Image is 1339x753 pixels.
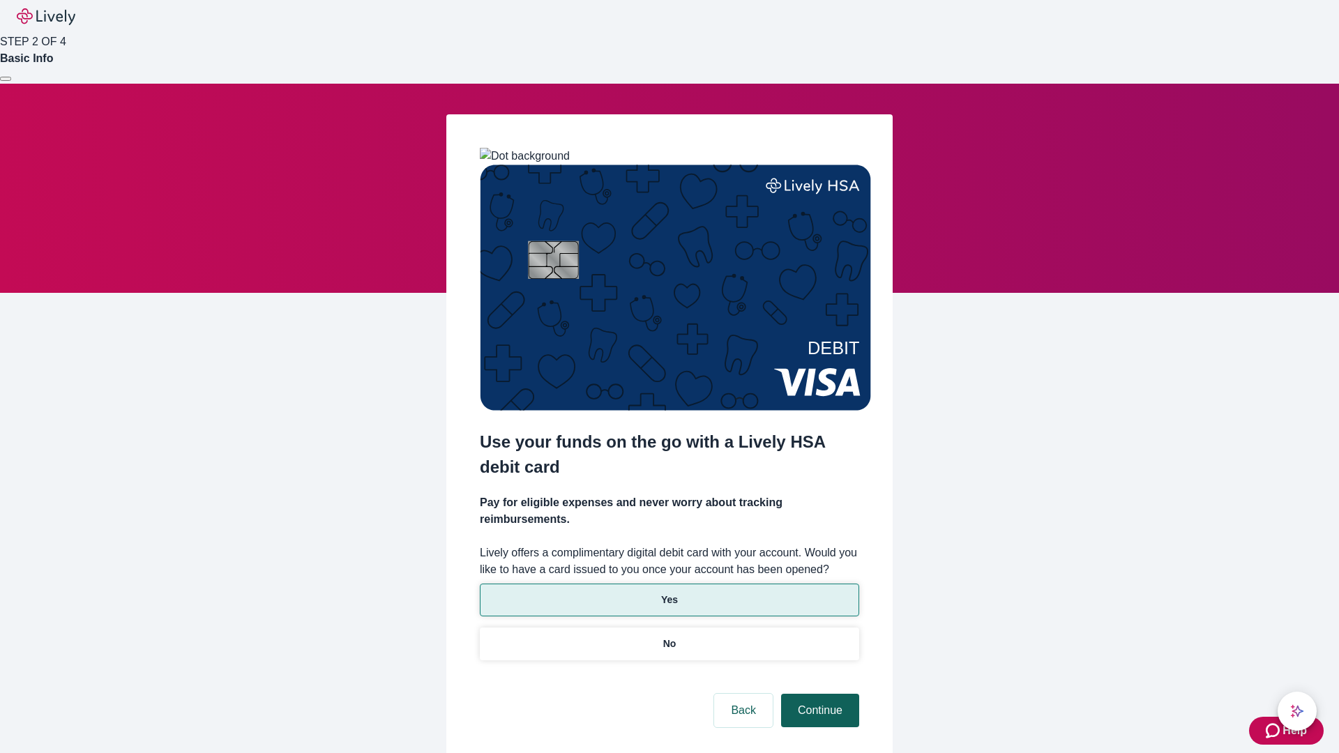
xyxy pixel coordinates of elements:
button: Yes [480,584,859,616]
svg: Lively AI Assistant [1290,704,1304,718]
button: Back [714,694,773,727]
button: Zendesk support iconHelp [1249,717,1324,745]
button: Continue [781,694,859,727]
img: Dot background [480,148,570,165]
img: Debit card [480,165,871,411]
p: Yes [661,593,678,607]
img: Lively [17,8,75,25]
svg: Zendesk support icon [1266,722,1283,739]
h2: Use your funds on the go with a Lively HSA debit card [480,429,859,480]
span: Help [1283,722,1307,739]
button: No [480,627,859,660]
h4: Pay for eligible expenses and never worry about tracking reimbursements. [480,494,859,528]
label: Lively offers a complimentary digital debit card with your account. Would you like to have a card... [480,545,859,578]
button: chat [1278,692,1317,731]
p: No [663,637,676,651]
